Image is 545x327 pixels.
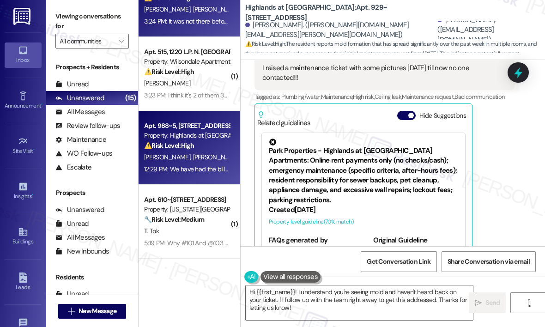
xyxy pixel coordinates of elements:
button: Share Conversation via email [442,251,536,272]
span: [PERSON_NAME] [193,153,239,161]
div: All Messages [55,233,105,242]
a: Insights • [5,179,42,204]
div: Apt. 988~5, [STREET_ADDRESS] [144,121,230,131]
span: [PERSON_NAME] [193,5,239,13]
div: [PERSON_NAME]. ([PERSON_NAME][DOMAIN_NAME][EMAIL_ADDRESS][PERSON_NAME][DOMAIN_NAME]) [245,20,435,40]
strong: ⚠️ Risk Level: High [245,40,285,48]
textarea: Hi {{first_name}}! I understand you're seeing mold and haven't heard back on your ticket. I'll fo... [246,285,473,320]
i:  [68,308,75,315]
span: Get Conversation Link [367,257,430,266]
div: Unanswered [55,93,104,103]
div: New Inbounds [55,247,109,256]
div: Unanswered [55,205,104,215]
div: Tagged as: [254,90,515,103]
div: Unread [55,219,89,229]
b: Highlands at [GEOGRAPHIC_DATA]: Apt. 929~[STREET_ADDRESS] [245,3,430,23]
strong: ⚠️ Risk Level: High [144,141,194,150]
div: Related guidelines [257,111,311,128]
span: [PERSON_NAME] [144,153,193,161]
span: High risk , [353,93,375,101]
img: ResiDesk Logo [13,8,32,25]
span: [PERSON_NAME] [144,79,190,87]
div: Escalate [55,163,91,172]
span: New Message [79,306,116,316]
a: Inbox [5,42,42,67]
span: Plumbing/water , [281,93,321,101]
span: Ceiling leak , [375,93,402,101]
div: Property: Highlands at [GEOGRAPHIC_DATA] Apartments [144,131,230,140]
i:  [119,37,124,45]
div: Property: Wilsondale Apartments [144,57,230,67]
span: • [41,101,42,108]
span: Maintenance , [321,93,353,101]
div: Unread [55,79,89,89]
i:  [526,299,533,307]
button: Get Conversation Link [361,251,436,272]
div: Apt. 610~[STREET_ADDRESS] [144,195,230,205]
label: Hide Suggestions [419,111,466,121]
span: Maintenance request , [402,93,454,101]
div: Apt. 515, 1220 L.P. N. [GEOGRAPHIC_DATA] [144,47,230,57]
div: 3:23 PM: I think it's 2 of them 376142 and 376414 [144,91,272,99]
a: Buildings [5,224,42,249]
div: Residents [46,272,138,282]
div: (15) [123,91,138,105]
input: All communities [60,34,114,48]
div: 5:19 PM: Why #101 And @103 Both has 2 openers each????? [144,239,306,247]
div: Review follow-ups [55,121,120,131]
b: Original Guideline [373,236,428,245]
b: FAQs generated by ResiDesk AI [269,236,327,254]
span: : The resident reports mold formation that has spread significantly over the past week in multipl... [245,39,545,69]
span: T. Tok [144,227,159,235]
div: Park Properties - Highlands at [GEOGRAPHIC_DATA] Apartments: Online rent payments only (no checks... [269,139,458,206]
div: Maintenance [55,135,106,145]
i:  [475,299,482,307]
button: New Message [58,304,127,319]
div: WO Follow-ups [55,149,112,158]
strong: ⚠️ Risk Level: High [144,67,194,76]
div: Created [DATE] [269,205,458,215]
div: Property level guideline ( 70 % match) [269,217,458,227]
div: [PERSON_NAME]. ([EMAIL_ADDRESS][DOMAIN_NAME]) [437,15,538,45]
div: Prospects + Residents [46,62,138,72]
div: View original document here [373,245,459,265]
div: Prospects [46,188,138,198]
div: Unread [55,289,89,299]
span: [PERSON_NAME] [144,5,193,13]
span: Bad communication [454,93,504,101]
div: All Messages [55,107,105,117]
label: Viewing conversations for [55,9,129,34]
span: Share Conversation via email [448,257,530,266]
strong: 🔧 Risk Level: Medium [144,215,204,224]
div: 12:29 PM: We have had the bill in our name since we moved in. And paid our first payment. I will ... [144,165,503,173]
span: • [32,192,33,198]
span: • [33,146,35,153]
button: Send [469,292,506,313]
a: Site Visit • [5,133,42,158]
span: Send [485,298,500,308]
div: Property: [US_STATE][GEOGRAPHIC_DATA] Apartments [144,205,230,214]
a: Leads [5,270,42,295]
